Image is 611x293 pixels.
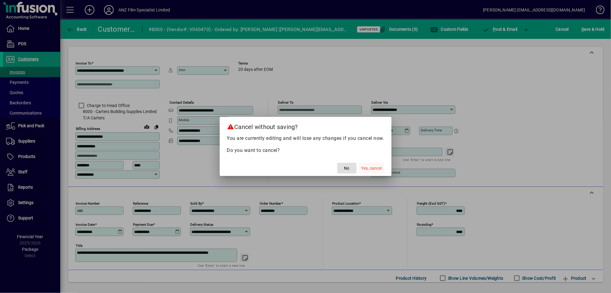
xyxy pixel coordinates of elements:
p: Do you want to cancel? [227,147,384,154]
button: Yes, cancel [359,163,384,174]
button: No [337,163,357,174]
span: No [344,165,350,172]
h2: Cancel without saving? [220,117,392,134]
span: Yes, cancel [361,165,382,172]
p: You are currently editing and will lose any changes if you cancel now. [227,135,384,142]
